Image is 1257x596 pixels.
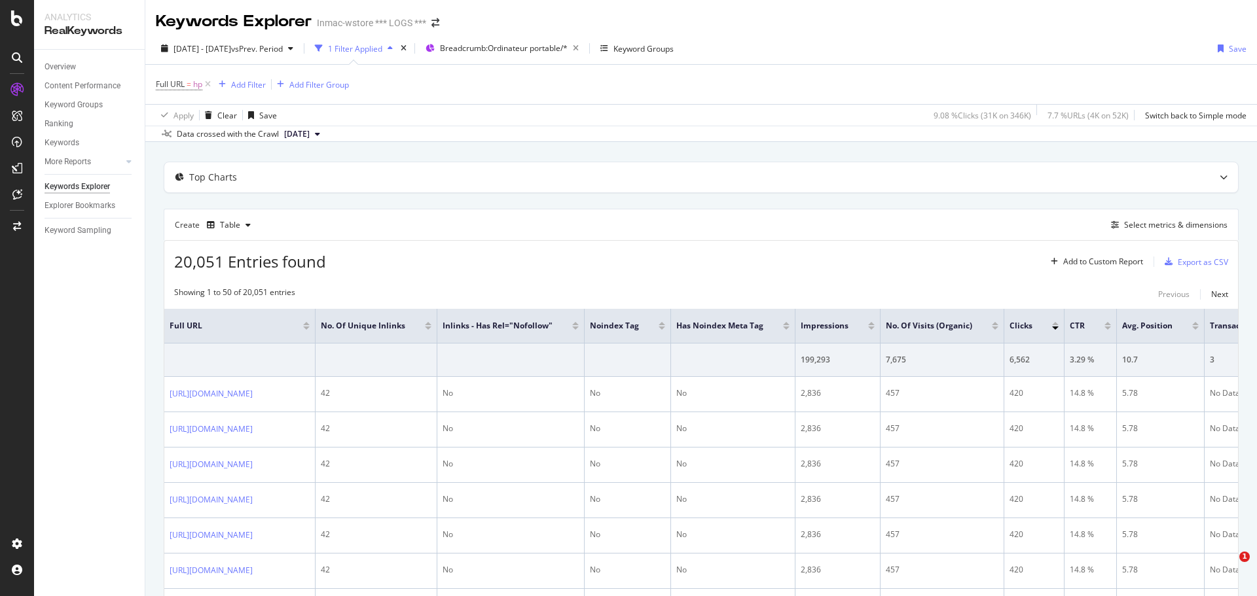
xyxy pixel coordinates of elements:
div: 7,675 [886,354,998,366]
button: Next [1211,287,1228,302]
div: 14.8 % [1070,564,1111,576]
div: 457 [886,564,998,576]
div: No [590,493,665,505]
button: Add to Custom Report [1046,251,1143,272]
div: No [590,423,665,434]
div: Create [175,215,256,236]
div: No [676,529,790,540]
button: 1 Filter Applied [310,38,398,59]
div: No [443,493,579,505]
a: Keyword Sampling [45,224,136,237]
div: 5.78 [1122,529,1199,540]
div: Apply [173,110,194,121]
a: More Reports [45,155,122,169]
a: Ranking [45,117,136,131]
div: Keywords [45,136,79,150]
span: vs Prev. Period [231,43,283,54]
div: 5.78 [1122,458,1199,470]
button: Table [202,215,256,236]
a: Content Performance [45,79,136,93]
a: [URL][DOMAIN_NAME] [170,458,253,471]
div: 14.8 % [1070,458,1111,470]
button: Export as CSV [1159,251,1228,272]
span: = [187,79,191,90]
div: 5.78 [1122,564,1199,576]
div: Keyword Groups [613,43,674,54]
div: 1 Filter Applied [328,43,382,54]
div: Keyword Sampling [45,224,111,237]
a: [URL][DOMAIN_NAME] [170,493,253,506]
div: 420 [1010,423,1059,434]
div: 42 [321,458,431,470]
div: 457 [886,458,998,470]
div: Switch back to Simple mode [1145,110,1247,121]
div: 2,836 [801,423,875,434]
span: No. of Visits (Organic) [886,320,972,332]
div: Showing 1 to 50 of 20,051 entries [174,287,295,302]
div: Keyword Groups [45,98,103,112]
div: 14.8 % [1070,387,1111,399]
a: Keywords Explorer [45,180,136,194]
div: No [443,564,579,576]
div: Next [1211,289,1228,300]
span: Full URL [156,79,185,90]
div: arrow-right-arrow-left [431,18,439,27]
div: Keywords Explorer [156,10,312,33]
span: 1 [1239,552,1250,562]
span: 2025 Jun. 17th [284,128,310,140]
span: Inlinks - Has rel="nofollow" [443,320,553,332]
div: Add to Custom Report [1063,258,1143,266]
button: Save [1212,38,1247,59]
div: No [590,387,665,399]
button: Clear [200,105,237,126]
div: 457 [886,423,998,434]
div: No [676,564,790,576]
div: Add Filter Group [289,79,349,90]
div: 457 [886,493,998,505]
div: 420 [1010,387,1059,399]
div: Content Performance [45,79,120,93]
div: 2,836 [801,564,875,576]
button: Apply [156,105,194,126]
div: Add Filter [231,79,266,90]
div: Save [1229,43,1247,54]
span: [DATE] - [DATE] [173,43,231,54]
div: 420 [1010,564,1059,576]
div: More Reports [45,155,91,169]
div: 6,562 [1010,354,1059,366]
div: Save [259,110,277,121]
div: 14.8 % [1070,493,1111,505]
a: Keyword Groups [45,98,136,112]
div: Explorer Bookmarks [45,199,115,213]
span: Has noindex Meta Tag [676,320,763,332]
div: 199,293 [801,354,875,366]
div: No [676,493,790,505]
span: Avg. Position [1122,320,1173,332]
div: No [443,458,579,470]
a: Explorer Bookmarks [45,199,136,213]
div: 457 [886,529,998,540]
span: hp [193,75,202,94]
div: No [443,387,579,399]
button: Keyword Groups [595,38,679,59]
div: 420 [1010,458,1059,470]
div: 3.29 % [1070,354,1111,366]
div: 14.8 % [1070,529,1111,540]
div: 42 [321,564,431,576]
div: 2,836 [801,458,875,470]
a: Overview [45,60,136,74]
div: No [443,423,579,434]
div: 5.78 [1122,423,1199,434]
span: noindex Tag [590,320,639,332]
span: No. of Unique Inlinks [321,320,405,332]
div: 2,836 [801,493,875,505]
div: 7.7 % URLs ( 4K on 52K ) [1047,110,1129,121]
div: No [590,458,665,470]
a: Keywords [45,136,136,150]
div: Analytics [45,10,134,24]
div: No [590,529,665,540]
button: Add Filter [213,77,266,92]
span: Impressions [801,320,848,332]
div: No [590,564,665,576]
a: [URL][DOMAIN_NAME] [170,387,253,400]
